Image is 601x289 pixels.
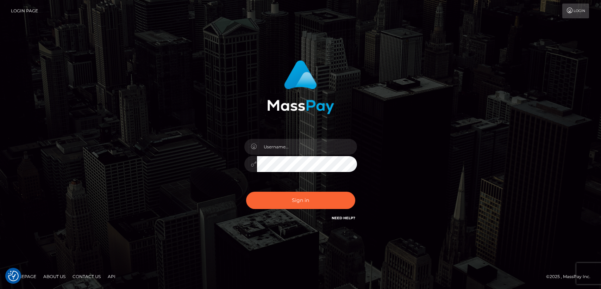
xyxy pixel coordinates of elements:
div: © 2025 , MassPay Inc. [546,273,596,281]
a: Login Page [11,4,38,18]
input: Username... [257,139,357,155]
button: Sign in [246,192,355,209]
a: Login [562,4,589,18]
img: Revisit consent button [8,271,19,281]
img: MassPay Login [267,60,334,114]
a: API [105,271,118,282]
a: Homepage [8,271,39,282]
a: Need Help? [332,216,355,220]
button: Consent Preferences [8,271,19,281]
a: Contact Us [70,271,104,282]
a: About Us [40,271,68,282]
